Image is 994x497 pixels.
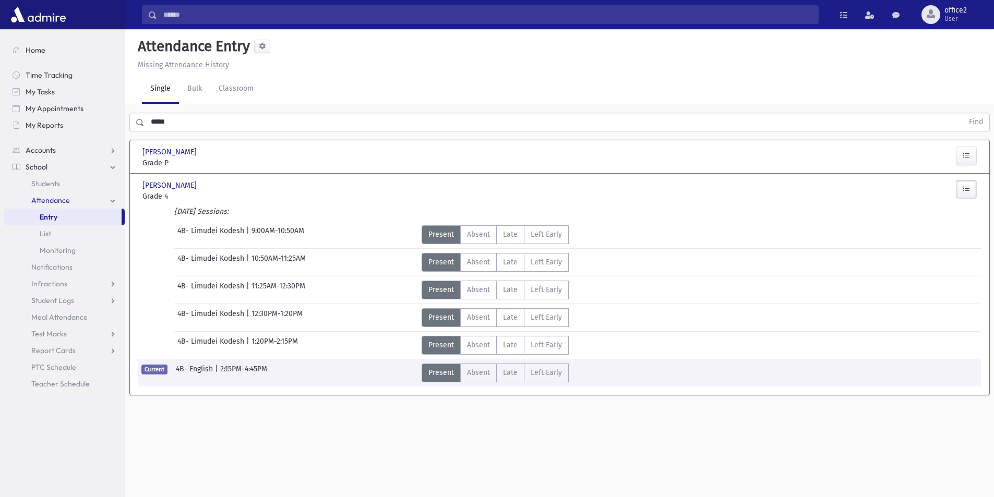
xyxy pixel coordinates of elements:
a: Time Tracking [4,67,125,83]
span: 4B- Limudei Kodesh [177,281,246,299]
span: Report Cards [31,346,76,355]
span: Absent [467,340,490,350]
div: AttTypes [422,336,569,355]
span: Absent [467,229,490,240]
span: 4B- Limudei Kodesh [177,336,246,355]
a: Attendance [4,192,125,209]
div: AttTypes [422,308,569,327]
span: | [246,253,252,272]
div: AttTypes [422,225,569,244]
span: Current [141,365,167,374]
span: Left Early [531,257,562,268]
span: Present [428,312,454,323]
span: Late [503,229,518,240]
span: Late [503,257,518,268]
span: Late [503,284,518,295]
button: Find [963,113,989,131]
span: | [246,281,252,299]
a: Report Cards [4,342,125,359]
span: My Reports [26,120,63,130]
span: 4B- Limudei Kodesh [177,253,246,272]
span: 12:30PM-1:20PM [252,308,303,327]
u: Missing Attendance History [138,60,229,69]
span: 4B- Limudei Kodesh [177,308,246,327]
span: 11:25AM-12:30PM [252,281,305,299]
span: Grade P [142,157,273,168]
div: AttTypes [422,253,569,272]
span: Present [428,257,454,268]
a: List [4,225,125,242]
a: Students [4,175,125,192]
h5: Attendance Entry [134,38,250,55]
span: PTC Schedule [31,362,76,372]
span: Present [428,284,454,295]
img: AdmirePro [8,4,68,25]
a: My Tasks [4,83,125,100]
span: Student Logs [31,296,74,305]
a: Monitoring [4,242,125,259]
span: Present [428,229,454,240]
span: Late [503,367,518,378]
span: | [215,363,220,382]
span: Left Early [531,229,562,240]
span: Attendance [31,196,70,205]
a: My Reports [4,117,125,134]
span: Left Early [531,312,562,323]
div: AttTypes [422,363,569,382]
a: Test Marks [4,325,125,342]
a: Classroom [210,75,262,104]
span: Late [503,312,518,323]
a: Bulk [179,75,210,104]
a: Missing Attendance History [134,60,229,69]
span: | [246,336,252,355]
a: Student Logs [4,292,125,309]
a: Entry [4,209,122,225]
span: Entry [40,212,57,222]
span: Home [26,45,45,55]
span: 10:50AM-11:25AM [252,253,306,272]
span: Absent [467,312,490,323]
span: | [246,308,252,327]
a: My Appointments [4,100,125,117]
span: Notifications [31,262,73,272]
span: Infractions [31,279,67,288]
span: 9:00AM-10:50AM [252,225,304,244]
span: Late [503,340,518,350]
a: Infractions [4,275,125,292]
a: Home [4,42,125,58]
span: Present [428,340,454,350]
span: Accounts [26,146,56,155]
span: Test Marks [31,329,67,338]
span: 4B- Limudei Kodesh [177,225,246,244]
span: Teacher Schedule [31,379,90,389]
span: [PERSON_NAME] [142,147,199,157]
span: Grade 4 [142,191,273,202]
input: Search [157,5,818,24]
span: Absent [467,367,490,378]
a: Single [142,75,179,104]
span: Left Early [531,340,562,350]
span: User [944,15,967,23]
span: [PERSON_NAME] [142,180,199,191]
span: Absent [467,284,490,295]
a: School [4,159,125,175]
span: School [26,162,47,172]
span: Meal Attendance [31,312,88,322]
span: Left Early [531,284,562,295]
span: Time Tracking [26,70,73,80]
a: Meal Attendance [4,309,125,325]
span: 4B- English [176,363,215,382]
i: [DATE] Sessions: [174,207,229,216]
span: List [40,229,51,238]
a: Teacher Schedule [4,375,125,392]
span: Students [31,179,60,188]
a: PTC Schedule [4,359,125,375]
a: Accounts [4,142,125,159]
span: My Tasks [26,87,55,96]
span: My Appointments [26,104,83,113]
span: | [246,225,252,244]
span: Left Early [531,367,562,378]
div: AttTypes [422,281,569,299]
span: Absent [467,257,490,268]
span: office2 [944,6,967,15]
